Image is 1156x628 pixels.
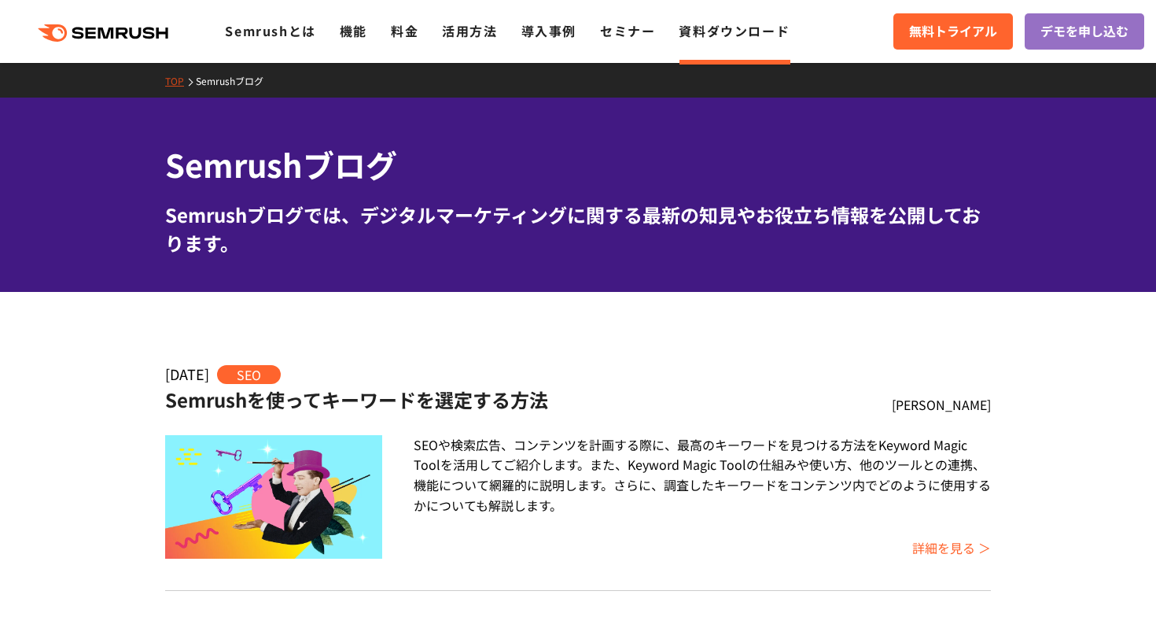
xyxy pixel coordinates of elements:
[1025,13,1144,50] a: デモを申し込む
[165,74,196,87] a: TOP
[1040,21,1128,42] span: デモを申し込む
[217,365,281,384] span: SEO
[165,142,991,188] h1: Semrushブログ
[414,435,991,515] div: SEOや検索広告、コンテンツを計画する際に、最高のキーワードを見つける方法をKeyword Magic Toolを活用してご紹介します。また、Keyword Magic Toolの仕組みや使い方...
[196,74,275,87] a: Semrushブログ
[165,364,209,384] span: [DATE]
[521,21,576,40] a: 導入事例
[442,21,497,40] a: 活用方法
[225,21,315,40] a: Semrushとは
[165,201,991,257] div: Semrushブログでは、デジタルマーケティングに関する最新の知見やお役立ち情報を公開しております。
[600,21,655,40] a: セミナー
[340,21,367,40] a: 機能
[893,13,1013,50] a: 無料トライアル
[391,21,418,40] a: 料金
[912,538,991,557] a: 詳細を見る ＞
[679,21,790,40] a: 資料ダウンロード
[909,21,997,42] span: 無料トライアル
[165,386,548,413] a: Semrushを使ってキーワードを選定する方法
[892,395,991,416] div: [PERSON_NAME]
